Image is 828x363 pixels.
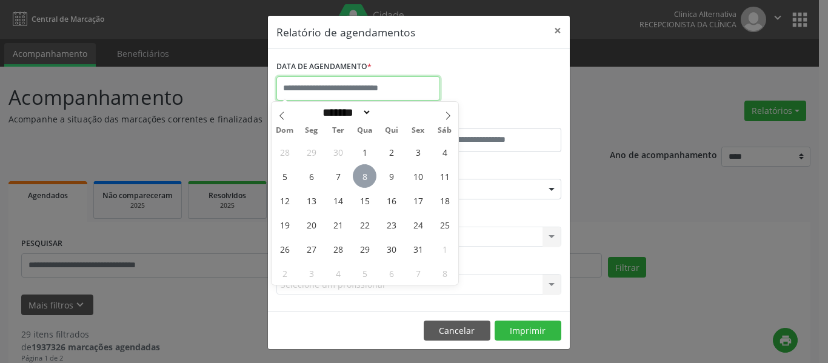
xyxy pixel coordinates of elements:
span: Novembro 4, 2025 [326,261,350,285]
span: Qui [378,127,405,135]
span: Outubro 8, 2025 [353,164,376,188]
span: Outubro 16, 2025 [379,188,403,212]
button: Close [546,16,570,45]
select: Month [318,106,372,119]
span: Sex [405,127,432,135]
span: Sáb [432,127,458,135]
span: Novembro 2, 2025 [273,261,296,285]
span: Outubro 28, 2025 [326,237,350,261]
span: Outubro 21, 2025 [326,213,350,236]
span: Outubro 23, 2025 [379,213,403,236]
button: Imprimir [495,321,561,341]
span: Outubro 20, 2025 [299,213,323,236]
span: Outubro 10, 2025 [406,164,430,188]
span: Outubro 30, 2025 [379,237,403,261]
label: ATÉ [422,109,561,128]
span: Ter [325,127,352,135]
span: Novembro 8, 2025 [433,261,456,285]
span: Outubro 3, 2025 [406,140,430,164]
span: Outubro 2, 2025 [379,140,403,164]
span: Novembro 3, 2025 [299,261,323,285]
h5: Relatório de agendamentos [276,24,415,40]
span: Outubro 22, 2025 [353,213,376,236]
span: Setembro 29, 2025 [299,140,323,164]
span: Outubro 17, 2025 [406,188,430,212]
span: Outubro 13, 2025 [299,188,323,212]
span: Outubro 6, 2025 [299,164,323,188]
span: Outubro 26, 2025 [273,237,296,261]
span: Outubro 15, 2025 [353,188,376,212]
span: Outubro 14, 2025 [326,188,350,212]
span: Setembro 28, 2025 [273,140,296,164]
span: Novembro 7, 2025 [406,261,430,285]
span: Setembro 30, 2025 [326,140,350,164]
span: Novembro 1, 2025 [433,237,456,261]
label: DATA DE AGENDAMENTO [276,58,372,76]
span: Outubro 27, 2025 [299,237,323,261]
span: Outubro 11, 2025 [433,164,456,188]
span: Seg [298,127,325,135]
span: Qua [352,127,378,135]
span: Novembro 5, 2025 [353,261,376,285]
span: Outubro 25, 2025 [433,213,456,236]
span: Outubro 29, 2025 [353,237,376,261]
span: Outubro 4, 2025 [433,140,456,164]
span: Outubro 9, 2025 [379,164,403,188]
button: Cancelar [424,321,490,341]
span: Outubro 24, 2025 [406,213,430,236]
span: Dom [272,127,298,135]
span: Outubro 5, 2025 [273,164,296,188]
input: Year [372,106,412,119]
span: Outubro 31, 2025 [406,237,430,261]
span: Outubro 7, 2025 [326,164,350,188]
span: Outubro 1, 2025 [353,140,376,164]
span: Outubro 18, 2025 [433,188,456,212]
span: Novembro 6, 2025 [379,261,403,285]
span: Outubro 12, 2025 [273,188,296,212]
span: Outubro 19, 2025 [273,213,296,236]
